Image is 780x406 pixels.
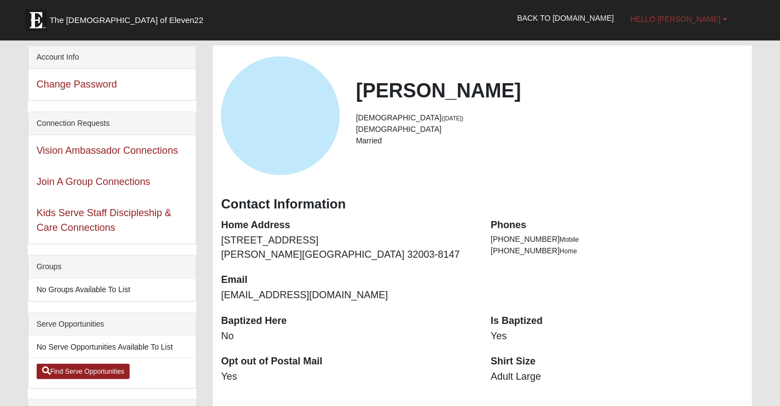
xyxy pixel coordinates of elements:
[221,234,474,262] dd: [STREET_ADDRESS] [PERSON_NAME][GEOGRAPHIC_DATA] 32003-8147
[560,247,577,255] span: Home
[491,218,744,233] dt: Phones
[491,245,744,257] li: [PHONE_NUMBER]
[50,15,203,26] span: The [DEMOGRAPHIC_DATA] of Eleven22
[491,370,744,384] dd: Adult Large
[560,236,579,243] span: Mobile
[491,329,744,344] dd: Yes
[441,115,463,121] small: ([DATE])
[631,15,721,24] span: Hello [PERSON_NAME]
[221,288,474,303] dd: [EMAIL_ADDRESS][DOMAIN_NAME]
[491,314,744,328] dt: Is Baptized
[28,112,196,135] div: Connection Requests
[37,145,178,156] a: Vision Ambassador Connections
[221,196,744,212] h3: Contact Information
[356,112,744,124] li: [DEMOGRAPHIC_DATA]
[20,4,238,31] a: The [DEMOGRAPHIC_DATA] of Eleven22
[221,355,474,369] dt: Opt out of Postal Mail
[491,234,744,245] li: [PHONE_NUMBER]
[28,279,196,301] li: No Groups Available To List
[509,4,622,32] a: Back to [DOMAIN_NAME]
[37,176,150,187] a: Join A Group Connections
[491,355,744,369] dt: Shirt Size
[221,329,474,344] dd: No
[28,313,196,336] div: Serve Opportunities
[37,79,117,90] a: Change Password
[28,46,196,69] div: Account Info
[221,218,474,233] dt: Home Address
[37,364,130,379] a: Find Serve Opportunities
[221,370,474,384] dd: Yes
[28,336,196,358] li: No Serve Opportunities Available To List
[28,256,196,279] div: Groups
[356,135,744,147] li: Married
[25,9,47,31] img: Eleven22 logo
[356,79,744,102] h2: [PERSON_NAME]
[221,56,340,175] a: View Fullsize Photo
[221,273,474,287] dt: Email
[221,314,474,328] dt: Baptized Here
[37,207,172,233] a: Kids Serve Staff Discipleship & Care Connections
[356,124,744,135] li: [DEMOGRAPHIC_DATA]
[622,5,736,33] a: Hello [PERSON_NAME]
